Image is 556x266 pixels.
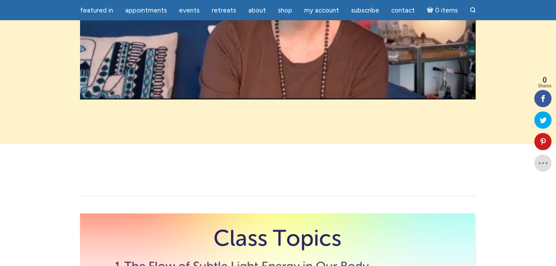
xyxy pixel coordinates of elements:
[538,84,552,88] span: Shares
[80,6,113,14] span: featured in
[391,6,415,14] span: Contact
[120,2,172,19] a: Appointments
[75,2,118,19] a: featured in
[278,6,292,14] span: Shop
[427,6,435,14] i: Cart
[179,6,200,14] span: Events
[207,2,241,19] a: Retreats
[212,6,236,14] span: Retreats
[248,6,266,14] span: About
[346,2,384,19] a: Subscribe
[174,2,205,19] a: Events
[273,2,297,19] a: Shop
[435,7,458,14] span: 0 items
[304,6,339,14] span: My Account
[351,6,379,14] span: Subscribe
[243,2,271,19] a: About
[386,2,420,19] a: Contact
[538,76,552,84] span: 0
[299,2,344,19] a: My Account
[422,1,463,19] a: Cart0 items
[125,6,167,14] span: Appointments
